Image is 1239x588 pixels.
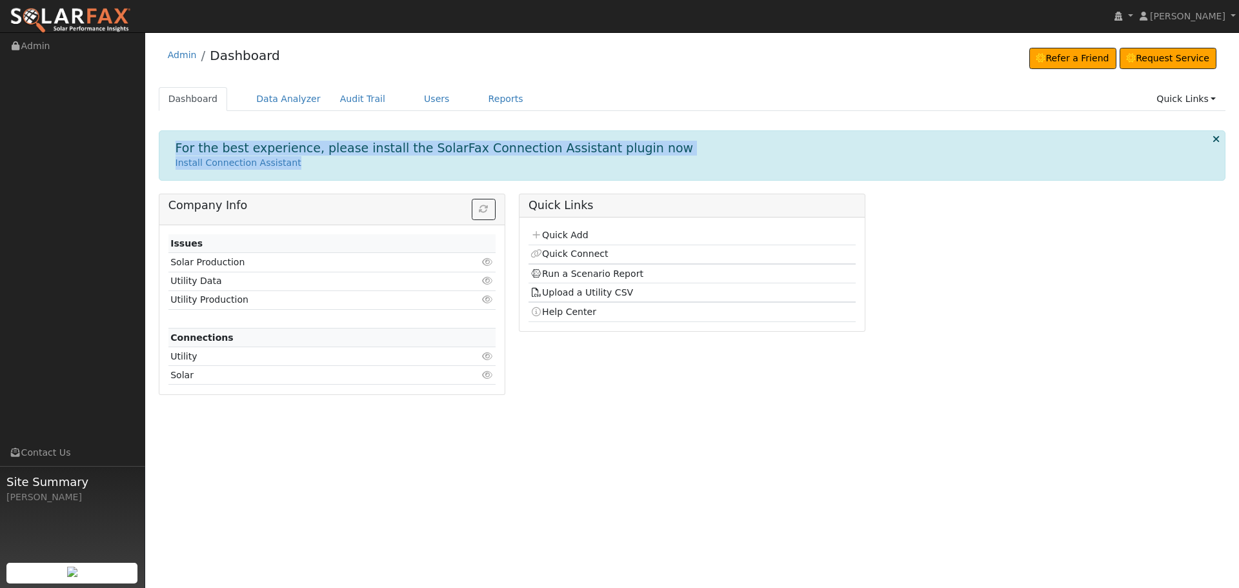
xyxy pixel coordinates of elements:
[168,347,443,366] td: Utility
[168,50,197,60] a: Admin
[330,87,395,111] a: Audit Trail
[530,269,643,279] a: Run a Scenario Report
[482,276,494,285] i: Click to view
[67,567,77,577] img: retrieve
[479,87,533,111] a: Reports
[530,307,596,317] a: Help Center
[168,199,496,212] h5: Company Info
[168,272,443,290] td: Utility Data
[6,491,138,504] div: [PERSON_NAME]
[482,295,494,304] i: Click to view
[170,238,203,248] strong: Issues
[414,87,459,111] a: Users
[1150,11,1225,21] span: [PERSON_NAME]
[168,253,443,272] td: Solar Production
[176,141,694,156] h1: For the best experience, please install the SolarFax Connection Assistant plugin now
[1029,48,1116,70] a: Refer a Friend
[482,370,494,380] i: Click to view
[159,87,228,111] a: Dashboard
[530,287,633,298] a: Upload a Utility CSV
[529,199,856,212] h5: Quick Links
[10,7,131,34] img: SolarFax
[1147,87,1225,111] a: Quick Links
[482,258,494,267] i: Click to view
[210,48,280,63] a: Dashboard
[170,332,234,343] strong: Connections
[168,290,443,309] td: Utility Production
[530,230,588,240] a: Quick Add
[168,366,443,385] td: Solar
[247,87,330,111] a: Data Analyzer
[530,248,608,259] a: Quick Connect
[176,157,301,168] a: Install Connection Assistant
[482,352,494,361] i: Click to view
[6,473,138,491] span: Site Summary
[1120,48,1217,70] a: Request Service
